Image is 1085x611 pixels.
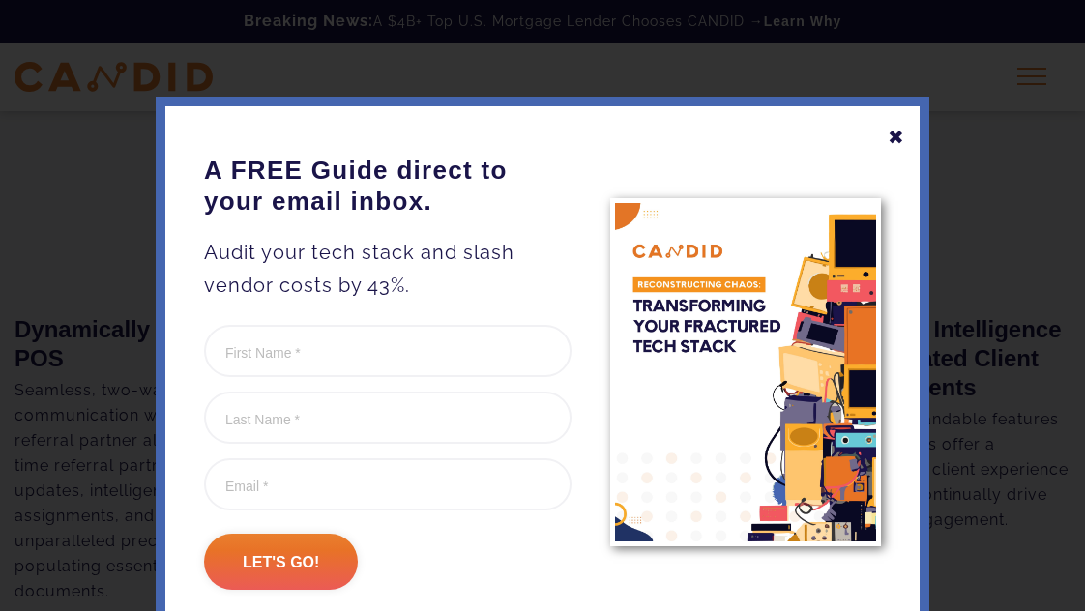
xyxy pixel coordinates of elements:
p: Audit your tech stack and slash vendor costs by 43%. [204,236,572,302]
input: Last Name * [204,392,572,444]
input: Email * [204,458,572,510]
div: ✖ [888,121,905,154]
h3: A FREE Guide direct to your email inbox. [204,155,572,217]
input: Let's go! [204,534,358,590]
input: First Name * [204,325,572,377]
img: A FREE Guide direct to your email inbox. [610,198,881,545]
